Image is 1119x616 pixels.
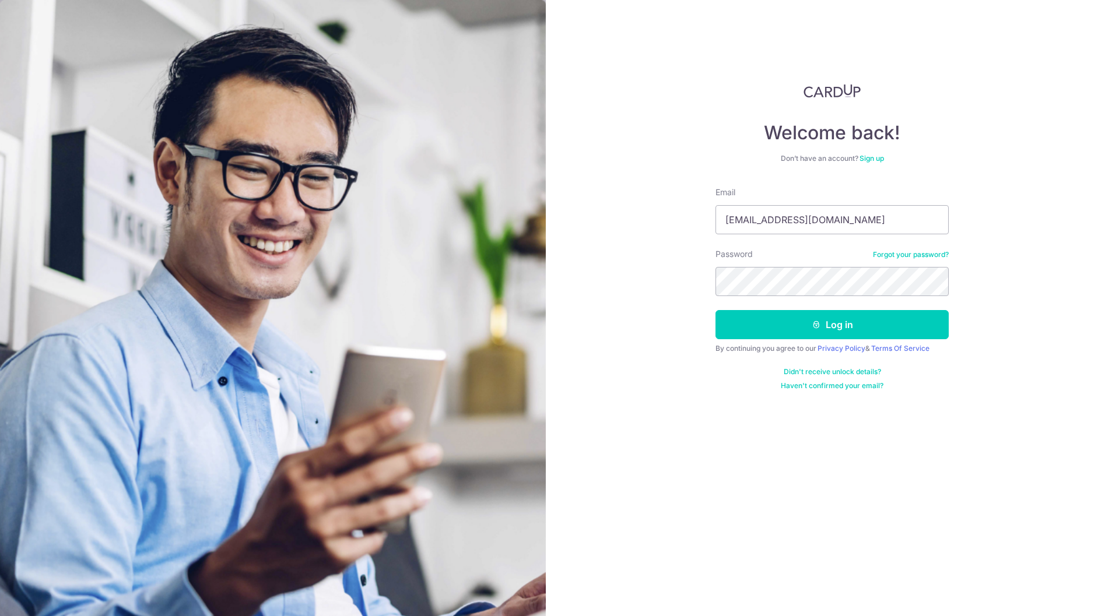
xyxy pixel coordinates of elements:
[715,310,949,339] button: Log in
[860,154,884,163] a: Sign up
[715,121,949,145] h4: Welcome back!
[715,248,753,260] label: Password
[781,381,883,390] a: Haven't confirmed your email?
[871,344,929,353] a: Terms Of Service
[715,154,949,163] div: Don’t have an account?
[784,367,881,376] a: Didn't receive unlock details?
[715,205,949,234] input: Enter your Email
[804,84,861,98] img: CardUp Logo
[818,344,865,353] a: Privacy Policy
[715,186,735,198] label: Email
[873,250,949,259] a: Forgot your password?
[715,344,949,353] div: By continuing you agree to our &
